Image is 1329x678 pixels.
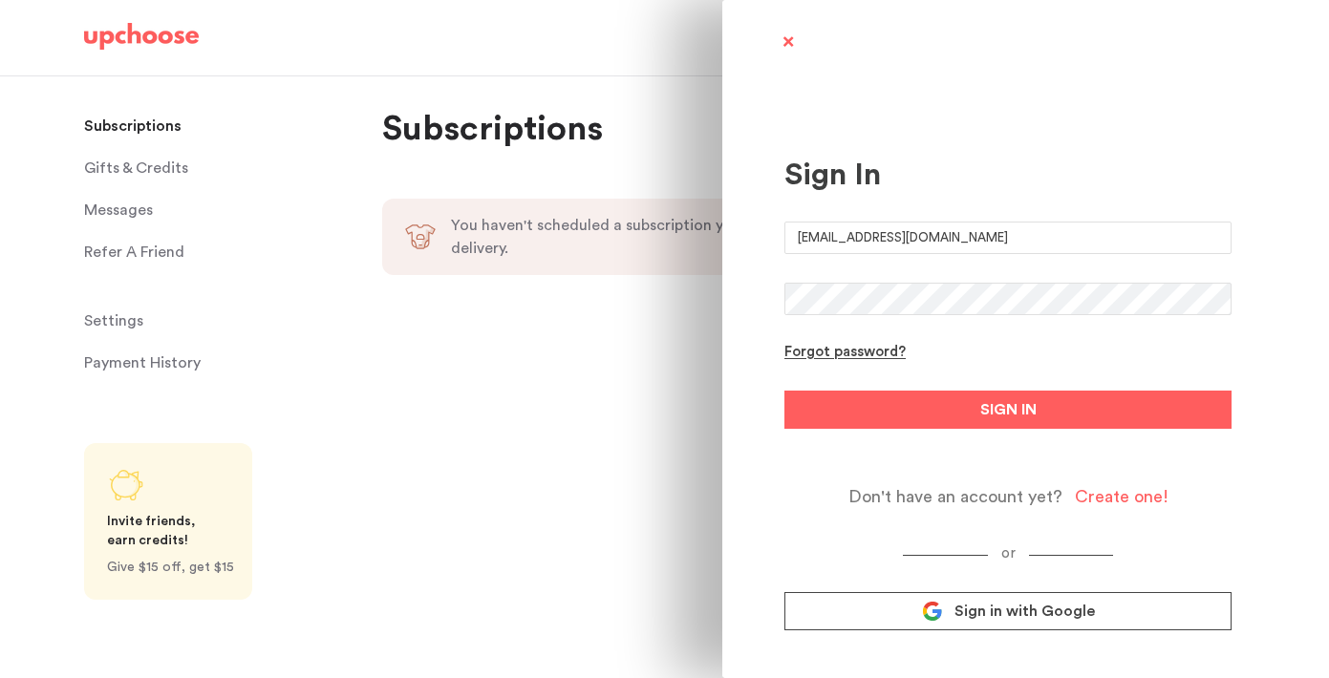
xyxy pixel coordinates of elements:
span: SIGN IN [980,398,1037,421]
span: Sign in with Google [954,602,1095,621]
div: Sign In [784,157,1232,193]
span: or [988,546,1029,561]
a: Sign in with Google [784,592,1232,630]
div: Create one! [1075,486,1168,508]
div: Forgot password? [784,344,906,362]
button: SIGN IN [784,391,1232,429]
input: E-mail [784,222,1232,254]
span: Don't have an account yet? [848,486,1062,508]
